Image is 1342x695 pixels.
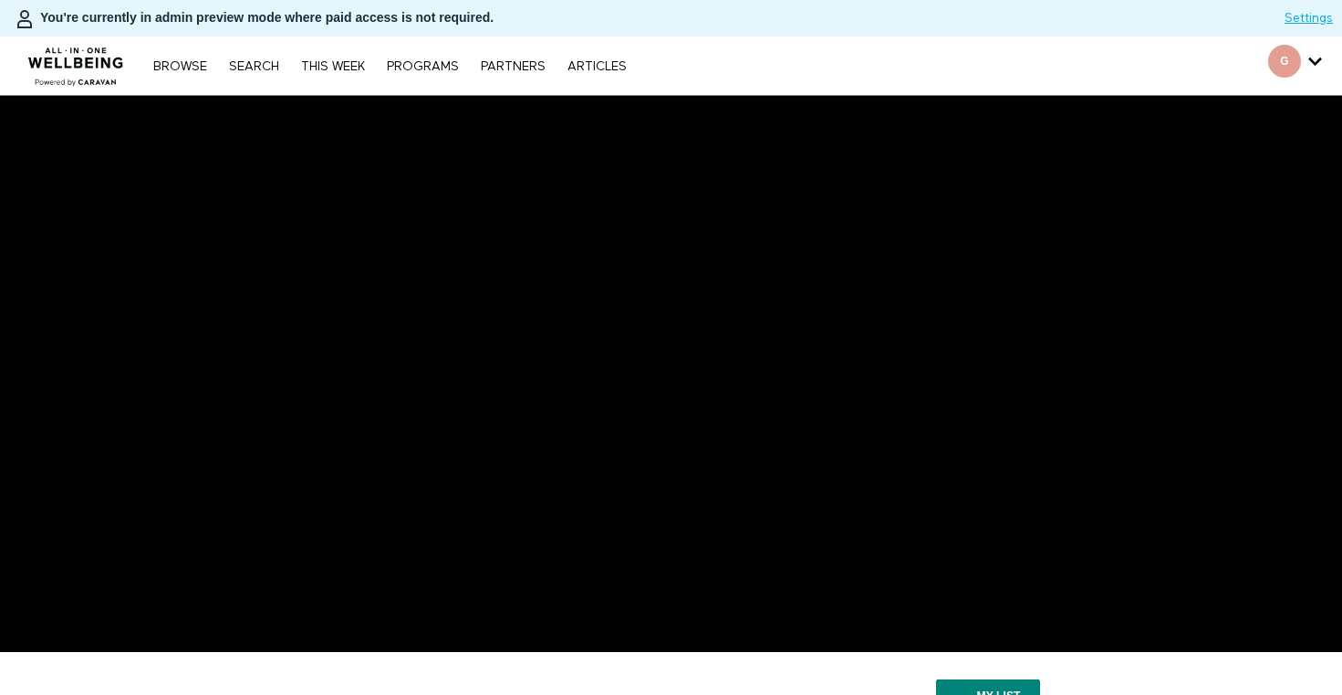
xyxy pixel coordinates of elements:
[558,60,636,73] a: ARTICLES
[21,34,131,89] img: CARAVAN
[1254,37,1336,95] div: Secondary
[144,60,216,73] a: Browse
[378,60,468,73] a: PROGRAMS
[220,60,288,73] a: Search
[144,57,635,75] nav: Primary
[472,60,555,73] a: PARTNERS
[292,60,374,73] a: THIS WEEK
[1285,9,1333,27] a: Settings
[14,8,36,30] img: person-bdfc0eaa9744423c596e6e1c01710c89950b1dff7c83b5d61d716cfd8139584f.svg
